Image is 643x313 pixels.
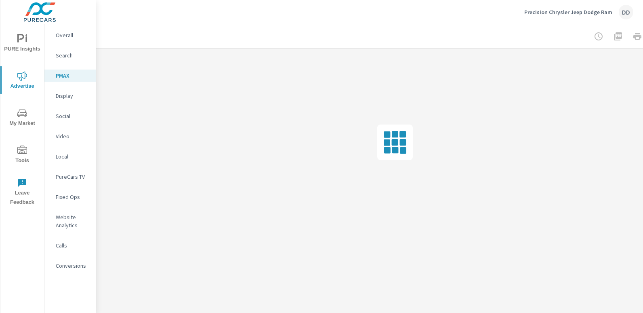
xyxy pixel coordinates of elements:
div: Search [44,49,96,61]
div: Website Analytics [44,211,96,231]
div: nav menu [0,24,44,210]
p: Overall [56,31,89,39]
p: Conversions [56,262,89,270]
span: My Market [3,108,42,128]
p: Website Analytics [56,213,89,229]
div: PMAX [44,70,96,82]
div: Display [44,90,96,102]
p: Local [56,152,89,161]
span: Tools [3,146,42,165]
div: PureCars TV [44,171,96,183]
p: Search [56,51,89,59]
div: Local [44,150,96,163]
p: Fixed Ops [56,193,89,201]
div: DD [619,5,633,19]
div: Calls [44,239,96,252]
div: Overall [44,29,96,41]
p: Social [56,112,89,120]
span: PURE Insights [3,34,42,54]
span: Advertise [3,71,42,91]
div: Social [44,110,96,122]
div: Fixed Ops [44,191,96,203]
p: PureCars TV [56,173,89,181]
p: PMAX [56,72,89,80]
p: Precision Chrysler Jeep Dodge Ram [524,8,612,16]
div: Video [44,130,96,142]
p: Display [56,92,89,100]
p: Video [56,132,89,140]
span: Leave Feedback [3,178,42,207]
div: Conversions [44,260,96,272]
p: Calls [56,241,89,250]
